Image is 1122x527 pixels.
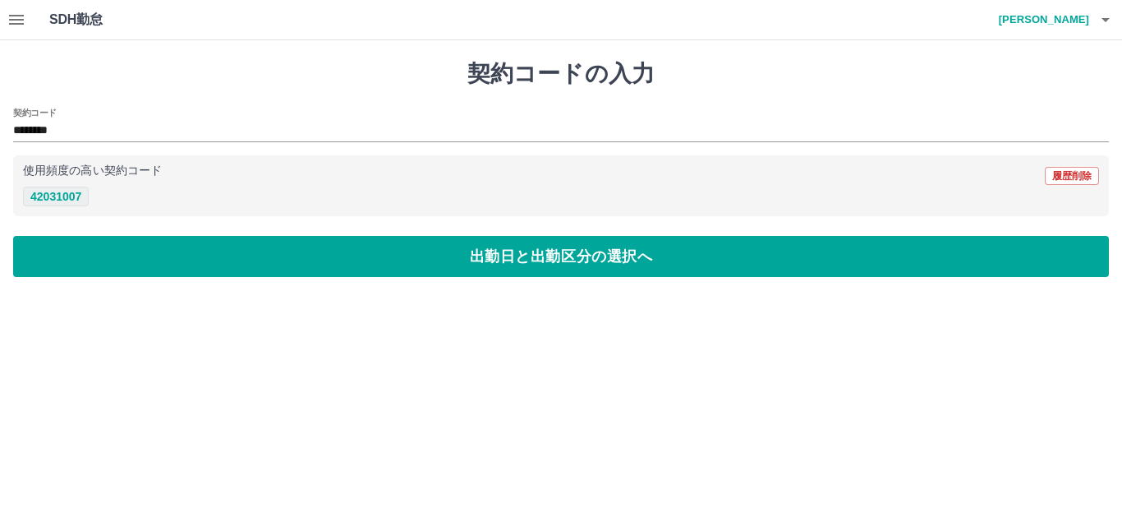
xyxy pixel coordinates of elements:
[13,106,57,119] h2: 契約コード
[23,165,162,177] p: 使用頻度の高い契約コード
[1045,167,1099,185] button: 履歴削除
[23,187,89,206] button: 42031007
[13,60,1109,88] h1: 契約コードの入力
[13,236,1109,277] button: 出勤日と出勤区分の選択へ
